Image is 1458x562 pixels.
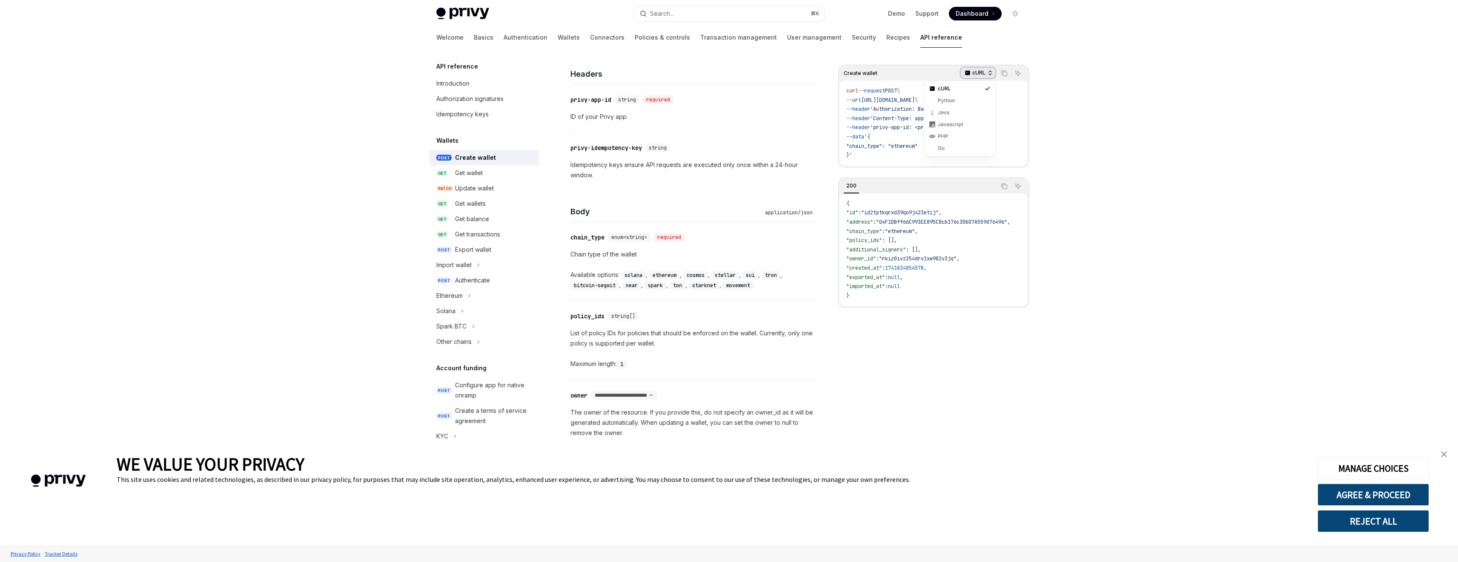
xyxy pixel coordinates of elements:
[861,209,939,216] span: "id2tptkqrxd39qo9j423etij"
[455,275,490,285] div: Authenticate
[886,27,910,48] a: Recipes
[430,196,539,211] a: GETGet wallets
[455,380,533,401] div: Configure app for native onramp
[811,10,819,17] span: ⌘ K
[436,8,489,20] img: light logo
[846,237,882,244] span: "policy_ids"
[436,61,478,72] h5: API reference
[864,133,870,140] span: '{
[762,270,784,280] div: ,
[436,94,504,104] div: Authorization signatures
[938,133,982,140] div: PHP
[430,403,539,429] a: POSTCreate a terms of service agreement
[920,27,962,48] a: API reference
[622,280,644,290] div: ,
[873,219,876,225] span: :
[436,413,452,419] span: POST
[644,280,670,290] div: ,
[885,283,888,290] span: :
[999,181,1010,192] button: Copy the contents from the code block
[960,66,996,81] button: cURL
[882,265,885,271] span: :
[611,313,635,320] span: string[]
[711,270,742,280] div: ,
[436,155,452,161] span: POST
[436,27,464,48] a: Welcome
[689,280,723,290] div: ,
[900,274,903,281] span: ,
[436,291,463,301] div: Ethereum
[430,273,539,288] a: POSTAuthenticate
[915,228,918,235] span: ,
[1007,219,1010,225] span: ,
[430,288,539,303] button: Toggle Ethereum section
[430,211,539,227] a: GETGet balance
[787,27,842,48] a: User management
[723,281,753,290] code: movement
[570,95,611,104] div: privy-app-id
[888,283,900,290] span: null
[43,546,80,561] a: Tracker Details
[570,270,816,290] div: Available options:
[949,7,1002,20] a: Dashboard
[972,69,985,76] p: cURL
[117,453,304,475] span: WE VALUE YOUR PRIVACY
[430,303,539,319] button: Toggle Solana section
[570,160,816,180] p: Idempotency keys ensure API requests are executed only once within a 24-hour window.
[846,265,882,271] span: "created_at"
[621,271,646,280] code: solana
[643,95,673,104] div: required
[430,319,539,334] button: Toggle Spark BTC section
[436,306,455,316] div: Solana
[1441,451,1447,457] img: close banner
[455,183,494,193] div: Update wallet
[430,378,539,403] a: POSTConfigure app for native onramp
[649,270,683,280] div: ,
[455,199,486,209] div: Get wallets
[858,209,861,216] span: :
[430,107,539,122] a: Idempotency keys
[846,292,849,299] span: }
[846,152,852,159] span: }'
[591,392,657,399] select: Select schema type
[846,106,870,112] span: --header
[1318,457,1429,479] button: MANAGE CHOICES
[436,337,472,347] div: Other chains
[436,135,458,146] h5: Wallets
[570,144,642,152] div: privy-idempotency-key
[570,280,622,290] div: ,
[617,360,627,369] code: 1
[858,87,885,94] span: --request
[436,231,448,238] span: GET
[938,145,982,152] div: Go
[436,78,470,89] div: Introduction
[915,9,939,18] a: Support
[455,153,496,163] div: Create wallet
[455,168,483,178] div: Get wallet
[436,216,448,222] span: GET
[430,242,539,257] a: POSTExport wallet
[888,274,900,281] span: null
[876,219,1007,225] span: "0xF1DBff66C993EE895C8cb176c30b07A559d76496"
[938,121,982,128] div: Javascript
[711,271,739,280] code: stellar
[742,271,758,280] code: sui
[436,363,487,373] h5: Account funding
[888,9,905,18] a: Demo
[570,312,604,320] div: policy_ids
[846,283,885,290] span: "imported_at"
[956,9,988,18] span: Dashboard
[430,429,539,444] button: Toggle KYC section
[846,133,864,140] span: --data
[436,277,452,284] span: POST
[938,109,982,116] div: Java
[455,214,489,224] div: Get balance
[436,260,472,270] div: Import wallet
[742,270,762,280] div: ,
[885,228,915,235] span: "ethereum"
[436,185,453,192] span: PATCH
[650,9,674,19] div: Search...
[915,97,918,104] span: \
[844,181,859,191] div: 200
[846,246,906,253] span: "additional_signers"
